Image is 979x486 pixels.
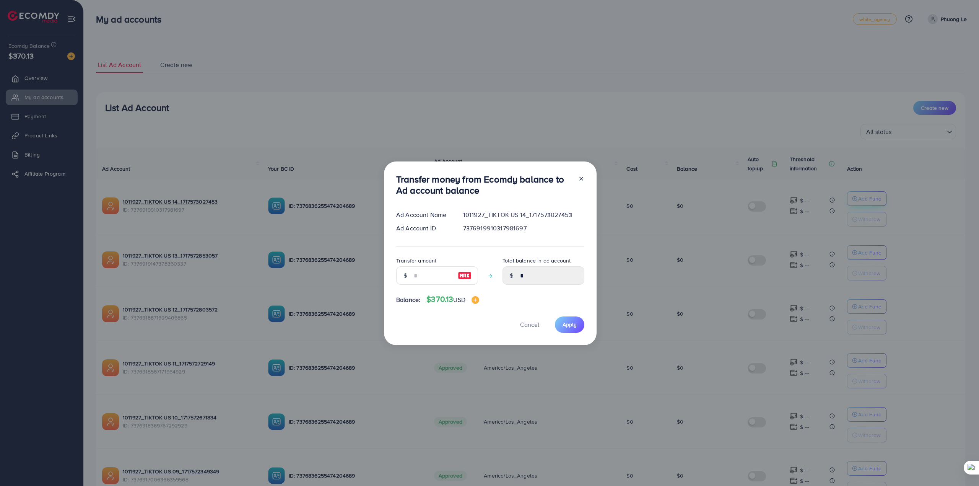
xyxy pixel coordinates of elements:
[503,257,571,264] label: Total balance in ad account
[520,320,539,329] span: Cancel
[396,174,572,196] h3: Transfer money from Ecomdy balance to Ad account balance
[453,295,465,304] span: USD
[563,321,577,328] span: Apply
[390,224,457,233] div: Ad Account ID
[457,210,590,219] div: 1011927_TIKTOK US 14_1717573027453
[555,316,584,333] button: Apply
[426,295,479,304] h4: $370.13
[396,257,436,264] label: Transfer amount
[458,271,472,280] img: image
[472,296,479,304] img: image
[390,210,457,219] div: Ad Account Name
[946,452,973,480] iframe: Chat
[396,295,420,304] span: Balance:
[511,316,549,333] button: Cancel
[457,224,590,233] div: 7376919910317981697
